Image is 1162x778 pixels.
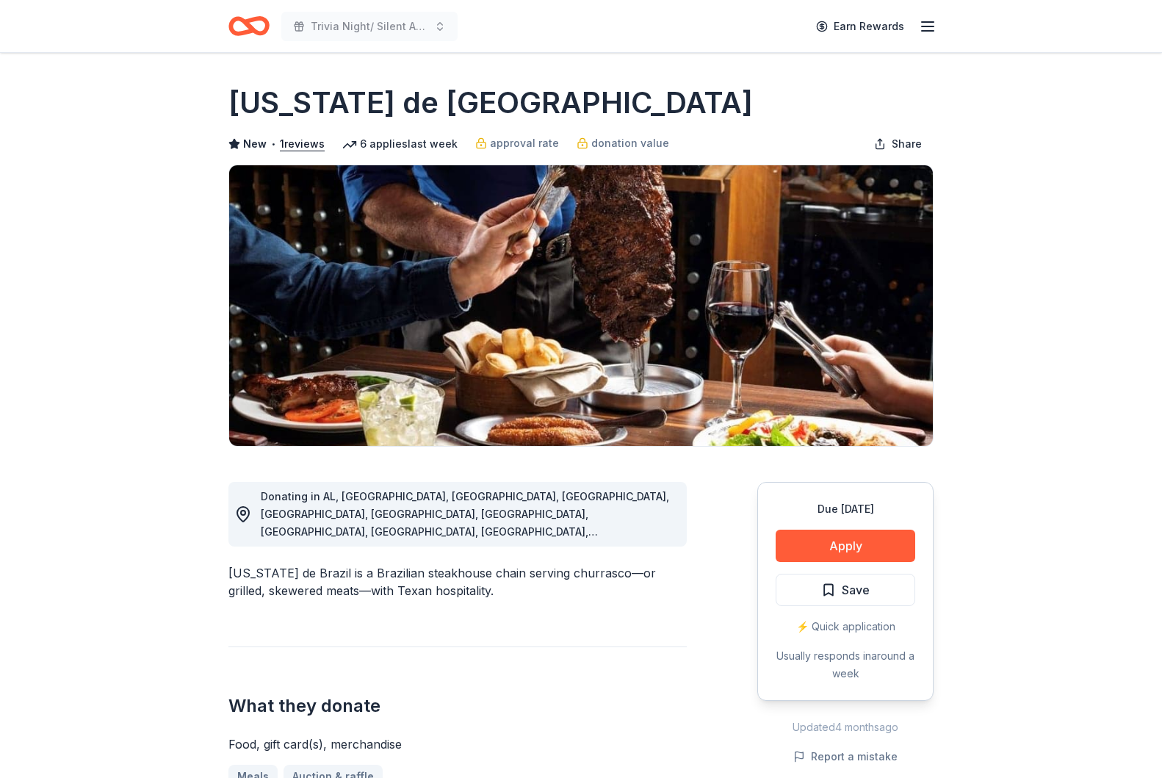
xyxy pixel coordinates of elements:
a: donation value [577,134,669,152]
a: Home [228,9,270,43]
div: Updated 4 months ago [757,718,934,736]
div: Due [DATE] [776,500,915,518]
h1: [US_STATE] de [GEOGRAPHIC_DATA] [228,82,753,123]
span: donation value [591,134,669,152]
button: Report a mistake [793,748,898,766]
span: New [243,135,267,153]
span: Trivia Night/ Silent Auction Fundraiser [311,18,428,35]
a: approval rate [475,134,559,152]
div: Usually responds in around a week [776,647,915,682]
button: Share [862,129,934,159]
button: Trivia Night/ Silent Auction Fundraiser [281,12,458,41]
h2: What they donate [228,694,687,718]
button: 1reviews [280,135,325,153]
div: 6 applies last week [342,135,458,153]
span: Save [842,580,870,599]
span: Share [892,135,922,153]
span: Donating in AL, [GEOGRAPHIC_DATA], [GEOGRAPHIC_DATA], [GEOGRAPHIC_DATA], [GEOGRAPHIC_DATA], [GEOG... [261,490,669,626]
button: Apply [776,530,915,562]
div: Food, gift card(s), merchandise [228,735,687,753]
div: ⚡️ Quick application [776,618,915,635]
button: Save [776,574,915,606]
div: [US_STATE] de Brazil is a Brazilian steakhouse chain serving churrasco—or grilled, skewered meats... [228,564,687,599]
span: • [271,138,276,150]
span: approval rate [490,134,559,152]
img: Image for Texas de Brazil [229,165,933,446]
a: Earn Rewards [807,13,913,40]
